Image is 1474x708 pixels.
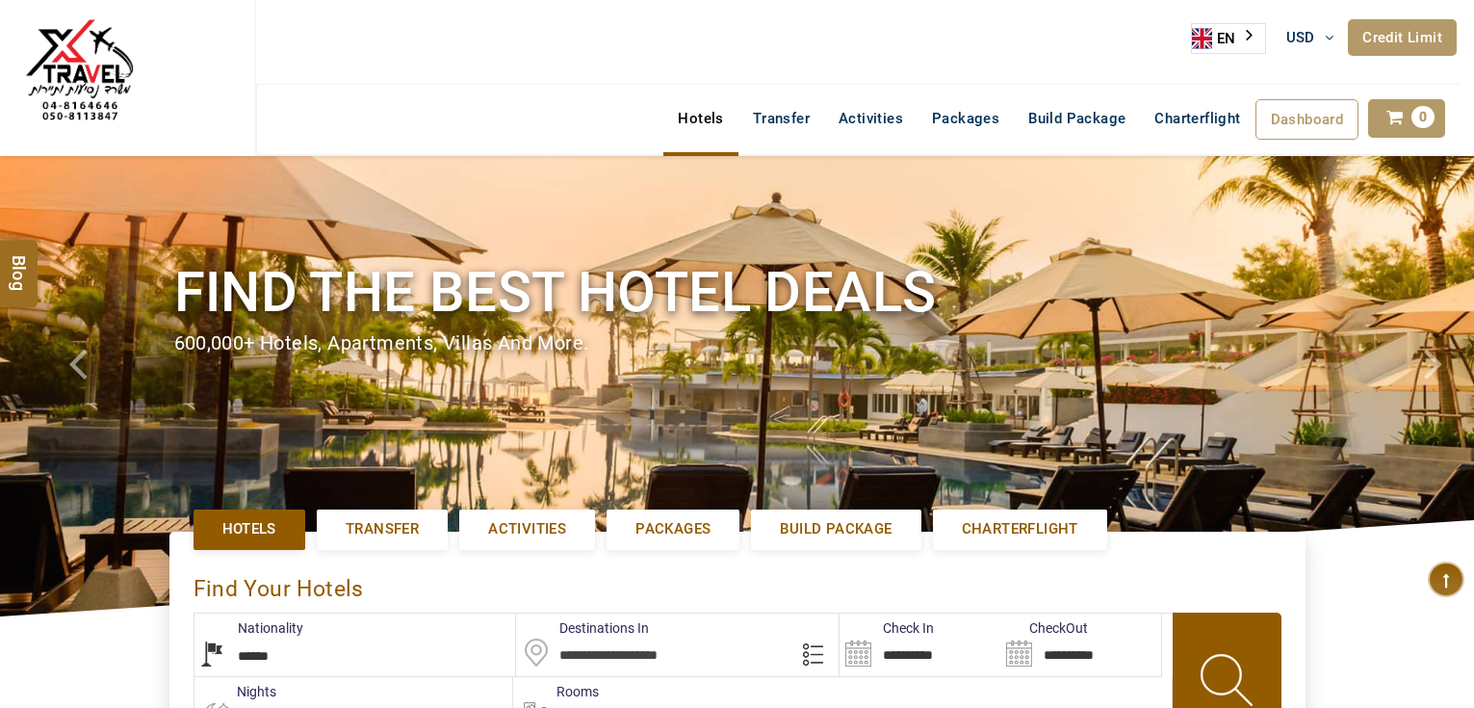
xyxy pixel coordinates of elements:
span: Transfer [346,519,419,539]
aside: Language selected: English [1191,23,1266,54]
label: nights [194,682,276,701]
img: The Royal Line Holidays [14,9,144,139]
label: Nationality [194,618,303,638]
a: 0 [1368,99,1445,138]
a: Hotels [663,99,737,138]
a: Transfer [738,99,824,138]
a: EN [1192,24,1265,53]
div: 600,000+ hotels, apartments, villas and more. [174,329,1301,357]
div: Language [1191,23,1266,54]
span: 0 [1411,106,1435,128]
span: Build Package [780,519,892,539]
div: Find Your Hotels [194,556,1281,613]
label: Rooms [513,682,599,701]
a: Activities [459,510,595,549]
a: Build Package [751,510,920,549]
span: Packages [635,519,711,539]
a: Activities [824,99,918,138]
a: Hotels [194,510,305,549]
span: USD [1286,29,1315,46]
span: Charterflight [962,519,1078,539]
a: Charterflight [1140,99,1254,138]
a: Credit Limit [1348,19,1457,56]
span: Hotels [222,519,276,539]
label: Check In [840,618,934,638]
label: Destinations In [516,618,649,638]
h1: Find the best hotel deals [174,256,1301,328]
label: CheckOut [1000,618,1088,638]
input: Search [1000,614,1161,676]
a: Packages [607,510,739,549]
input: Search [840,614,1000,676]
span: Charterflight [1154,110,1240,127]
a: Charterflight [933,510,1107,549]
span: Dashboard [1271,111,1344,128]
a: Transfer [317,510,448,549]
span: Blog [7,254,32,271]
span: Activities [488,519,566,539]
a: Packages [918,99,1014,138]
a: Build Package [1014,99,1140,138]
